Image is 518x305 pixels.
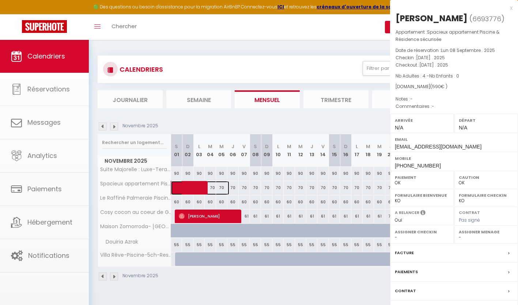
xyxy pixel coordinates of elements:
span: 590 [432,83,441,90]
p: Commentaires : [396,103,513,110]
span: ( ) [469,14,504,24]
span: Lun 08 Septembre . 2025 [441,47,495,53]
label: Assigner Menage [459,228,513,236]
span: Spacieux appartement Piscine & Résidence sécurisée [396,29,499,42]
span: [EMAIL_ADDRESS][DOMAIN_NAME] [395,144,481,150]
span: - [410,96,413,102]
div: x [390,4,513,12]
span: N/A [395,125,403,131]
label: Formulaire Bienvenue [395,192,449,199]
label: Paiement [395,174,449,181]
label: Paiements [395,268,418,276]
p: Notes : [396,95,513,103]
p: Appartement : [396,29,513,43]
label: Formulaire Checkin [459,192,513,199]
span: ( € ) [430,83,447,90]
span: [PHONE_NUMBER] [395,163,441,169]
span: 6693776 [472,14,501,23]
label: Mobile [395,155,513,162]
p: Checkin : [396,54,513,61]
span: N/A [459,125,467,131]
span: Nb Adultes : 4 - [396,73,459,79]
span: [DATE] . 2025 [416,54,445,61]
label: Email [395,136,513,143]
label: A relancer [395,210,419,216]
label: Départ [459,117,513,124]
label: Contrat [395,287,416,295]
p: Date de réservation : [396,47,513,54]
label: Assigner Checkin [395,228,449,236]
label: Contrat [459,210,480,214]
button: Ouvrir le widget de chat LiveChat [6,3,28,25]
label: Arrivée [395,117,449,124]
span: Pas signé [459,217,480,223]
div: [DOMAIN_NAME] [396,83,513,90]
i: Sélectionner OUI si vous souhaiter envoyer les séquences de messages post-checkout [420,210,426,218]
span: - [432,103,434,109]
label: Facture [395,249,414,257]
p: Checkout : [396,61,513,69]
span: Nb Enfants : 0 [429,73,459,79]
div: [PERSON_NAME] [396,12,468,24]
span: [DATE] . 2025 [419,62,448,68]
label: Caution [459,174,513,181]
